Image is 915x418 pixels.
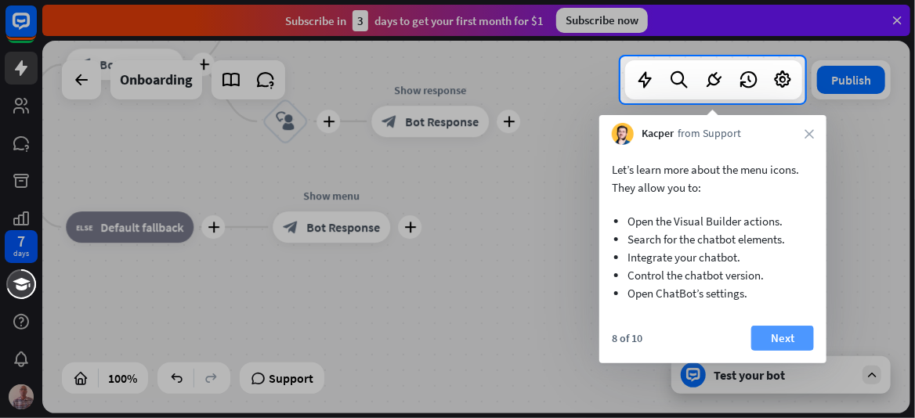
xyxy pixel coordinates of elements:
li: Control the chatbot version. [627,266,798,284]
li: Open the Visual Builder actions. [627,212,798,230]
i: close [805,129,814,139]
button: Next [751,326,814,351]
span: Kacper [642,126,674,142]
li: Integrate your chatbot. [627,248,798,266]
button: Open LiveChat chat widget [13,6,60,53]
li: Search for the chatbot elements. [627,230,798,248]
p: Let’s learn more about the menu icons. They allow you to: [612,160,814,196]
div: 8 of 10 [612,331,642,345]
span: from Support [678,126,741,142]
li: Open ChatBot’s settings. [627,284,798,302]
